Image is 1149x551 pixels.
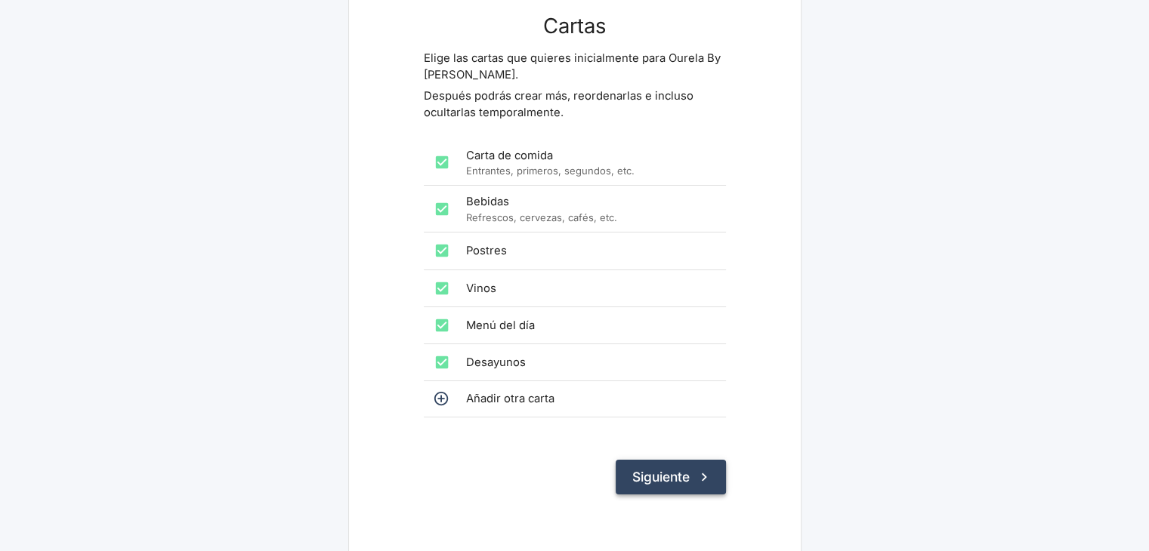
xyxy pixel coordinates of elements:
[466,147,714,164] span: Carta de comida
[466,242,714,259] span: Postres
[466,390,714,407] span: Añadir otra carta
[424,381,726,416] div: Añadir otra carta
[466,354,714,371] span: Desayunos
[466,193,714,210] span: Bebidas
[466,317,714,334] span: Menú del día
[616,460,726,494] button: Siguiente
[424,50,726,84] p: Elige las cartas que quieres inicialmente para Ourela By [PERSON_NAME].
[466,164,714,178] p: Entrantes, primeros, segundos, etc.
[466,280,714,297] span: Vinos
[466,211,714,225] p: Refrescos, cervezas, cafés, etc.
[424,14,726,38] h3: Cartas
[424,88,726,122] p: Después podrás crear más, reordenarlas e incluso ocultarlas temporalmente.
